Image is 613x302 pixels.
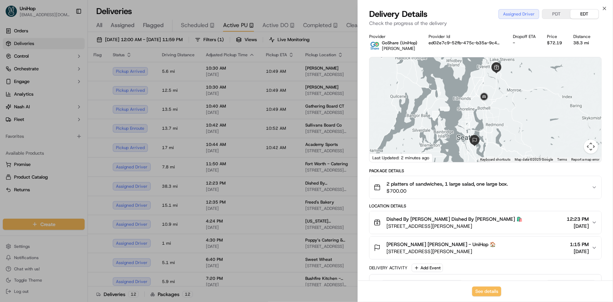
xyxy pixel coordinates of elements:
button: Map camera controls [584,140,598,154]
div: 38.3 mi [573,40,591,46]
div: Price [547,34,562,39]
span: [DATE] [62,109,77,115]
div: Delivery Activity [369,265,407,271]
img: 4920774857489_3d7f54699973ba98c624_72.jpg [15,67,27,80]
span: 2 platters of sandwiches, 1 large salad, one large box. [386,180,508,187]
span: [DATE] [80,128,94,134]
div: Provider [369,34,417,39]
a: 📗Knowledge Base [4,154,57,167]
img: 1736555255976-a54dd68f-1ca7-489b-9aae-adbdc363a1c4 [14,128,20,134]
span: Knowledge Base [14,157,54,164]
div: 📗 [7,158,13,163]
span: [DATE] [570,248,589,255]
span: Delivery Details [369,8,428,20]
span: $700.00 [386,187,508,194]
div: - [513,40,536,46]
p: GoShare (UniHop) [382,40,417,46]
div: We're available if you need us! [32,74,97,80]
p: Welcome 👋 [7,28,128,39]
button: Start new chat [119,69,128,78]
span: [PERSON_NAME] [22,109,57,115]
a: Terms (opens in new tab) [557,158,567,161]
img: goshare_logo.png [369,40,380,51]
img: 1736555255976-a54dd68f-1ca7-489b-9aae-adbdc363a1c4 [14,109,20,115]
span: [DATE] [567,223,589,230]
a: Report a map error [571,158,599,161]
span: 1:15 PM [570,241,589,248]
span: [PERSON_NAME] [PERSON_NAME] - UniHop 🏠 [386,241,496,248]
button: 2 platters of sandwiches, 1 large salad, one large box.$700.00 [370,176,601,199]
div: Location Details [369,203,602,209]
div: Start new chat [32,67,115,74]
span: Map data ©2025 Google [515,158,553,161]
span: Dished By [PERSON_NAME] Dished By [PERSON_NAME] 🛍️ [386,216,522,223]
span: API Documentation [66,157,113,164]
button: Add Event [412,264,443,272]
span: Pylon [70,174,85,180]
button: [PERSON_NAME] [PERSON_NAME] - UniHop 🏠[STREET_ADDRESS][PERSON_NAME]1:15 PM[DATE] [370,237,601,259]
span: • [58,109,61,115]
button: See details [472,287,501,296]
a: Powered byPylon [50,174,85,180]
span: 12:23 PM [567,216,589,223]
div: Past conversations [7,91,47,97]
div: Package Details [369,168,602,174]
p: Check the progress of the delivery [369,20,602,27]
div: Dropoff ETA [513,34,536,39]
span: [PERSON_NAME] [382,46,415,51]
button: Keyboard shortcuts [480,157,510,162]
img: Google [371,153,394,162]
button: Dished By [PERSON_NAME] Dished By [PERSON_NAME] 🛍️[STREET_ADDRESS][PERSON_NAME]12:23 PM[DATE] [370,211,601,234]
button: PDT [542,9,570,19]
input: Got a question? Start typing here... [18,45,126,53]
button: EDT [570,9,599,19]
div: 💻 [59,158,65,163]
div: $72.19 [547,40,562,46]
span: Wisdom [PERSON_NAME] [22,128,75,134]
div: Provider Id [429,34,502,39]
img: 1736555255976-a54dd68f-1ca7-489b-9aae-adbdc363a1c4 [7,67,20,80]
img: Nash [7,7,21,21]
a: Open this area in Google Maps (opens a new window) [371,153,394,162]
button: See all [109,90,128,98]
span: [STREET_ADDRESS][PERSON_NAME] [386,223,522,230]
img: Grace Nketiah [7,102,18,114]
button: ed02e7c9-52fb-475c-b35a-9c40d9ce7d48 [429,40,502,46]
div: Last Updated: 2 minutes ago [370,153,432,162]
img: Wisdom Oko [7,121,18,135]
div: Distance [573,34,591,39]
a: 💻API Documentation [57,154,116,167]
span: • [76,128,79,134]
span: [STREET_ADDRESS][PERSON_NAME] [386,248,496,255]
